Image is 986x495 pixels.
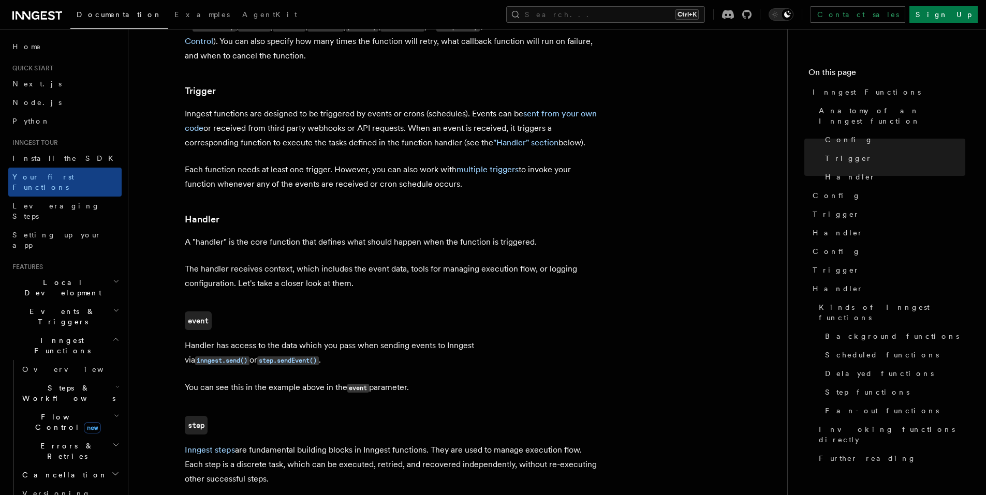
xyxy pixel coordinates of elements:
button: Steps & Workflows [18,379,122,408]
a: Background functions [821,327,965,346]
span: Quick start [8,64,53,72]
code: idempotency [436,23,480,32]
span: Local Development [8,277,113,298]
a: Invoking functions directly [815,420,965,449]
span: Handler [813,228,863,238]
a: Setting up your app [8,226,122,254]
code: batchEvents [380,23,424,32]
p: Handler has access to the data which you pass when sending events to Inngest via or . [185,338,599,368]
span: Trigger [813,265,860,275]
a: Inngest Functions [808,83,965,101]
span: Scheduled functions [825,350,939,360]
a: Config [808,242,965,261]
a: Trigger [821,149,965,168]
span: AgentKit [242,10,297,19]
a: Config [821,130,965,149]
span: Step functions [825,387,909,397]
a: Your first Functions [8,168,122,197]
kbd: Ctrl+K [675,9,699,20]
a: step [185,416,208,434]
a: "Handler" section [493,138,558,147]
span: Further reading [819,453,916,463]
code: priority [346,23,378,32]
span: Documentation [77,10,162,19]
span: Your first Functions [12,173,74,191]
span: Handler [813,283,863,294]
span: Leveraging Steps [12,202,100,220]
p: You can see this in the example above in the parameter. [185,380,599,395]
span: Config [813,246,861,257]
a: sent from your own code [185,109,597,133]
button: Inngest Functions [8,331,122,360]
a: Leveraging Steps [8,197,122,226]
button: Cancellation [18,466,122,484]
p: are fundamental building blocks in Inngest functions. They are used to manage execution flow. Eac... [185,443,599,486]
a: Handler [808,223,965,242]
span: Install the SDK [12,154,120,162]
a: Step functions [821,383,965,401]
span: Overview [22,365,129,373]
button: Search...Ctrl+K [506,6,705,23]
a: Sign Up [909,6,978,23]
a: Trigger [808,205,965,223]
a: multiple triggers [457,164,519,174]
a: Examples [168,3,236,28]
span: Node.js [12,98,62,107]
code: concurrency [193,23,236,32]
span: Setting up your app [12,231,101,249]
span: Config [825,134,873,145]
a: Trigger [185,84,216,98]
a: Kinds of Inngest functions [815,298,965,327]
span: Steps & Workflows [18,383,115,403]
button: Toggle dark mode [769,8,793,21]
span: Kinds of Inngest functions [819,302,965,323]
a: inngest.send() [195,355,249,365]
span: new [84,422,101,433]
span: Trigger [825,153,872,163]
span: Events & Triggers [8,306,113,327]
a: Further reading [815,449,965,468]
code: step.sendEvent() [257,356,319,365]
h4: On this page [808,66,965,83]
button: Flow Controlnew [18,408,122,437]
span: Background functions [825,331,959,341]
a: Home [8,37,122,56]
button: Errors & Retries [18,437,122,466]
a: Inngest steps [185,445,235,455]
p: Each function needs at least one trigger. However, you can also work with to invoke your function... [185,162,599,191]
span: Inngest Functions [813,87,921,97]
span: Fan-out functions [825,406,939,416]
span: Handler [825,172,876,182]
span: Flow Control [18,412,114,432]
a: AgentKit [236,3,303,28]
span: Next.js [12,80,62,88]
a: Trigger [808,261,965,279]
a: Python [8,112,122,130]
a: Delayed functions [821,364,965,383]
code: inngest.send() [195,356,249,365]
span: Invoking functions directly [819,424,965,445]
a: event [185,311,212,330]
p: Inngest functions are designed to be triggered by events or crons (schedules). Events can be or r... [185,107,599,150]
p: A "handler" is the core function that defines what should happen when the function is triggered. [185,235,599,249]
a: step.sendEvent() [257,355,319,365]
a: Scheduled functions [821,346,965,364]
span: Home [12,41,41,52]
span: Config [813,190,861,201]
a: Flow Control [185,21,564,46]
span: Errors & Retries [18,441,112,461]
code: rateLimit [307,23,344,32]
span: Trigger [813,209,860,219]
p: The handler receives context, which includes the event data, tools for managing execution flow, o... [185,262,599,291]
a: Contact sales [811,6,905,23]
span: Examples [174,10,230,19]
a: Handler [185,212,219,227]
a: Config [808,186,965,205]
code: throttle [238,23,271,32]
span: Features [8,263,43,271]
span: Inngest tour [8,139,58,147]
a: Next.js [8,74,122,93]
span: Anatomy of an Inngest function [819,106,965,126]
